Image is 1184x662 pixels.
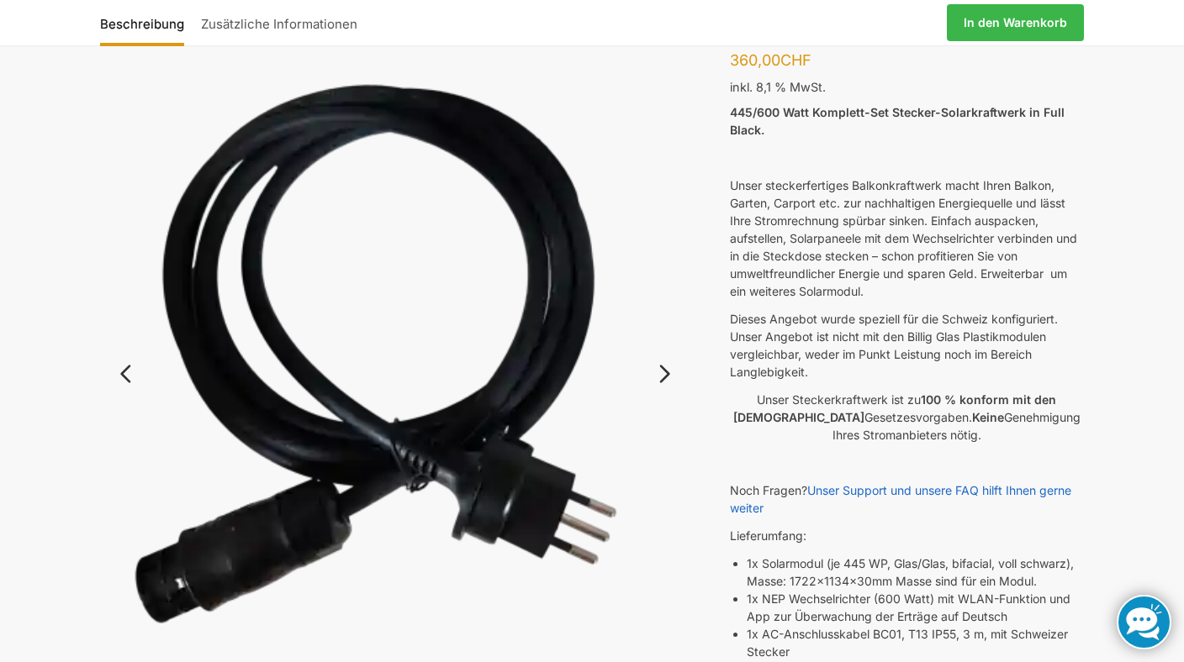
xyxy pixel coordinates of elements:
p: Dieses Angebot wurde speziell für die Schweiz konfiguriert. Unser Angebot ist nicht mit den Billi... [730,310,1084,381]
span: CHF [780,51,811,69]
li: 1x NEP Wechselrichter (600 Watt) mit WLAN-Funktion und App zur Überwachung der Erträge auf Deutsch [747,590,1084,625]
p: Noch Fragen? [730,481,1084,517]
p: Unser steckerfertiges Balkonkraftwerk macht Ihren Balkon, Garten, Carport etc. zur nachhaltigen E... [730,176,1084,300]
span: inkl. 8,1 % MwSt. [730,80,826,94]
strong: Keine [972,410,1004,424]
bdi: 360,00 [730,51,811,69]
p: Lieferumfang: [730,527,1084,544]
p: Unser Steckerkraftwerk ist zu Gesetzesvorgaben. Genehmigung Ihres Stromanbieters nötig. [730,391,1084,444]
li: 1x AC-Anschlusskabel BC01, T13 IP55, 3 m, mit Schweizer Stecker [747,625,1084,660]
a: Beschreibung [100,3,193,43]
a: In den Warenkorb [947,4,1084,41]
strong: 445/600 Watt Komplett-Set Stecker-Solarkraftwerk in Full Black. [730,105,1065,137]
a: Zusätzliche Informationen [193,3,366,43]
a: Unser Support und unsere FAQ hilft Ihnen gerne weiter [730,483,1071,515]
li: 1x Solarmodul (je 445 WP, Glas/Glas, bifacial, voll schwarz), Masse: 1722x1134x30mm Masse sind fü... [747,554,1084,590]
